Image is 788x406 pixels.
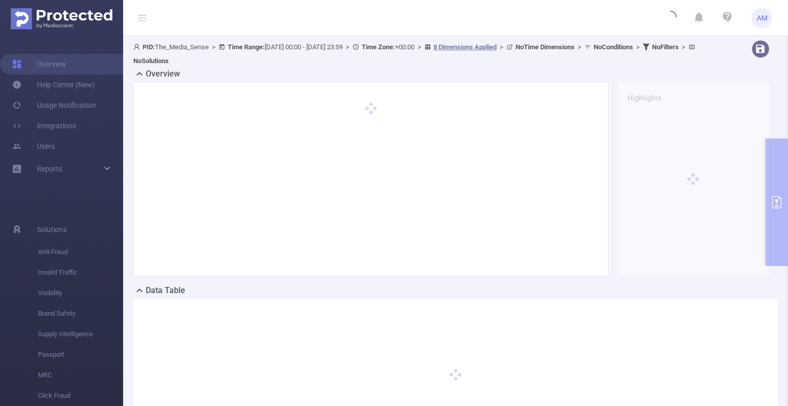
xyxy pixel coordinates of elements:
[594,43,633,51] b: No Conditions
[664,11,677,25] i: icon: loading
[12,54,66,74] a: Overview
[146,68,180,80] h2: Overview
[575,43,584,51] span: >
[12,115,76,136] a: Integrations
[516,43,575,51] b: No Time Dimensions
[362,43,395,51] b: Time Zone:
[143,43,155,51] b: PID:
[37,165,62,173] span: Reports
[12,95,96,115] a: Usage Notification
[133,43,698,65] span: The_Media_Sense [DATE] 00:00 - [DATE] 23:59 +00:00
[38,324,123,344] span: Supply Intelligence
[497,43,506,51] span: >
[38,365,123,385] span: MRC
[133,44,143,50] i: icon: user
[228,43,265,51] b: Time Range:
[12,74,95,95] a: Help Center (New)
[133,57,169,65] b: No Solutions
[37,159,62,179] a: Reports
[38,303,123,324] span: Brand Safety
[415,43,424,51] span: >
[11,8,112,29] img: Protected Media
[38,283,123,303] span: Visibility
[343,43,352,51] span: >
[633,43,643,51] span: >
[38,344,123,365] span: Passport
[679,43,688,51] span: >
[38,385,123,406] span: Click Fraud
[652,43,679,51] b: No Filters
[146,284,185,297] h2: Data Table
[38,262,123,283] span: Invalid Traffic
[434,43,497,51] u: 8 Dimensions Applied
[37,219,67,240] span: Solutions
[38,242,123,262] span: Anti-Fraud
[757,8,767,28] span: AM
[209,43,219,51] span: >
[12,136,55,157] a: Users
